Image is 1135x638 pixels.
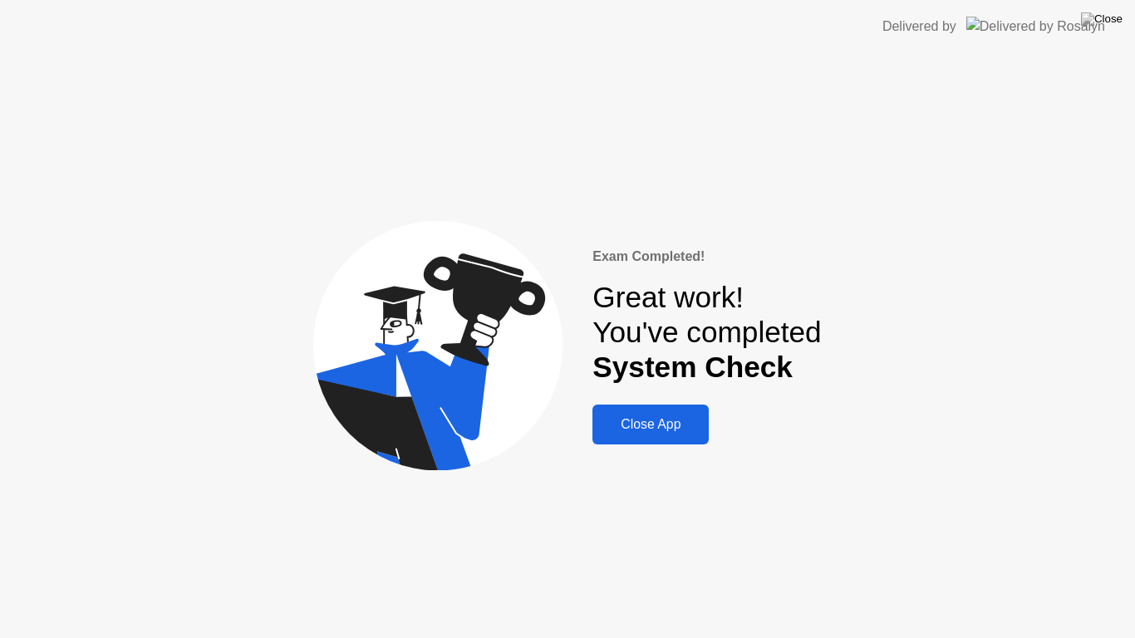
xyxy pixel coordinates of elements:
img: Close [1081,12,1123,26]
div: Exam Completed! [592,247,821,267]
img: Delivered by Rosalyn [966,17,1105,36]
div: Delivered by [882,17,956,37]
div: Great work! You've completed [592,280,821,385]
b: System Check [592,351,793,383]
button: Close App [592,405,709,444]
div: Close App [597,417,704,432]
